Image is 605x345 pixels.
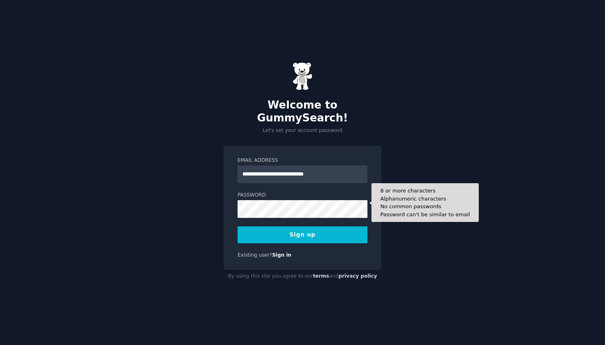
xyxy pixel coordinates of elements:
div: By using this site you agree to our and [223,270,382,283]
a: Sign in [272,252,292,258]
a: terms [313,273,329,279]
a: privacy policy [338,273,377,279]
span: Existing user? [238,252,272,258]
h2: Welcome to GummySearch! [223,99,382,124]
label: Email Address [238,157,367,164]
button: Sign up [238,226,367,243]
p: Let's set your account password [223,127,382,134]
label: Password [238,192,367,199]
img: Gummy Bear [292,62,313,90]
